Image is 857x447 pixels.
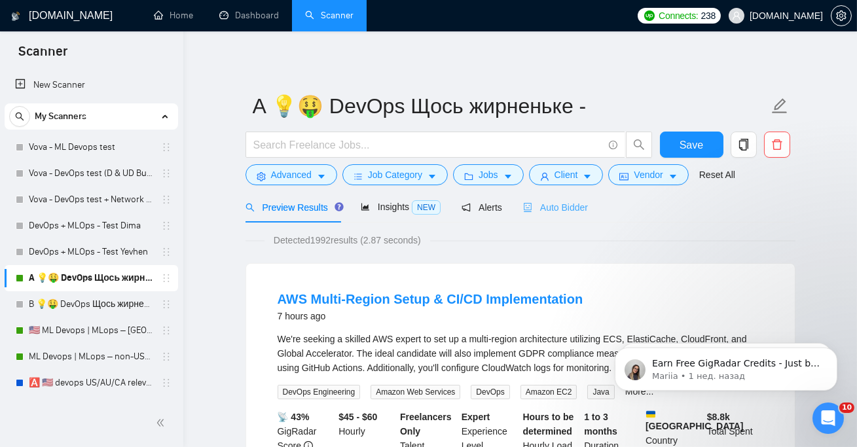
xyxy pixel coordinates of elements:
[608,164,688,185] button: idcardVendorcaret-down
[523,412,574,437] b: Hours to be determined
[161,194,172,205] span: holder
[732,11,741,20] span: user
[634,168,663,182] span: Vendor
[161,247,172,257] span: holder
[646,410,744,431] b: [GEOGRAPHIC_DATA]
[257,171,266,181] span: setting
[29,160,153,187] a: Vova - DevOps test (D & UD Budget)
[555,168,578,182] span: Client
[523,203,532,212] span: robot
[412,200,441,215] span: NEW
[10,112,29,121] span: search
[161,351,172,362] span: holder
[278,292,583,306] a: AWS Multi-Region Setup & CI/CD Implementation
[264,233,430,247] span: Detected 1992 results (2.87 seconds)
[400,412,452,437] b: Freelancers Only
[154,10,193,21] a: homeHome
[464,171,473,181] span: folder
[361,202,370,211] span: area-chart
[29,239,153,265] a: DevOps + MLOps - Test Yevhen
[161,273,172,283] span: holder
[219,10,279,21] a: dashboardDashboard
[161,325,172,336] span: holder
[246,203,255,212] span: search
[29,265,153,291] a: A 💡🤑 DevOps Щось жирненьке -
[246,164,337,185] button: settingAdvancedcaret-down
[246,202,340,213] span: Preview Results
[731,139,756,151] span: copy
[627,139,651,151] span: search
[278,308,583,324] div: 7 hours ago
[503,171,513,181] span: caret-down
[29,291,153,317] a: B 💡🤑 DevOps Щось жирненьке -
[523,202,588,213] span: Auto Bidder
[644,10,655,21] img: upwork-logo.png
[354,171,363,181] span: bars
[520,385,577,399] span: Amazon EC2
[9,106,30,127] button: search
[764,132,790,158] button: delete
[428,171,437,181] span: caret-down
[699,168,735,182] a: Reset All
[701,9,716,23] span: 238
[271,168,312,182] span: Advanced
[361,202,441,212] span: Insights
[583,171,592,181] span: caret-down
[338,412,377,422] b: $45 - $60
[453,164,524,185] button: folderJobscaret-down
[8,42,78,69] span: Scanner
[305,10,354,21] a: searchScanner
[29,370,153,396] a: 🅰️ 🇺🇸 devops US/AU/CA relevant exp -
[278,385,361,399] span: DevOps Engineering
[11,6,20,27] img: logo
[161,142,172,152] span: holder
[462,202,502,213] span: Alerts
[278,412,310,422] b: 📡 43%
[731,132,757,158] button: copy
[831,10,852,21] a: setting
[161,221,172,231] span: holder
[161,168,172,179] span: holder
[5,72,178,98] li: New Scanner
[626,132,652,158] button: search
[646,410,655,419] img: 🇺🇦
[333,201,345,213] div: Tooltip anchor
[587,385,614,399] span: Java
[619,171,629,181] span: idcard
[29,396,153,422] a: 🅱️ 🇺🇸 devops US/AU/CA relevant exp
[29,344,153,370] a: ML Devops | MLops – non-US/CA/AU - test: bid in range 90%
[29,187,153,213] a: Vova - DevOps test + Network & System Administrator (D & UD Budget)
[595,320,857,412] iframe: Intercom notifications сообщение
[35,103,86,130] span: My Scanners
[831,5,852,26] button: setting
[161,378,172,388] span: holder
[831,10,851,21] span: setting
[317,171,326,181] span: caret-down
[529,164,604,185] button: userClientcaret-down
[278,332,763,375] div: We're seeking a skilled AWS expert to set up a multi-region architecture utilizing ECS, ElastiCac...
[161,299,172,310] span: holder
[668,171,678,181] span: caret-down
[707,412,730,422] b: $ 8.8k
[462,412,490,422] b: Expert
[462,203,471,212] span: notification
[368,168,422,182] span: Job Category
[540,171,549,181] span: user
[479,168,498,182] span: Jobs
[659,9,698,23] span: Connects:
[660,132,723,158] button: Save
[765,139,790,151] span: delete
[29,213,153,239] a: DevOps + MLOps - Test Dima
[29,134,153,160] a: Vova - ML Devops test
[680,137,703,153] span: Save
[584,412,617,437] b: 1 to 3 months
[29,317,153,344] a: 🇺🇸 ML Devops | MLops – [GEOGRAPHIC_DATA]/CA/AU - test: bid in range 90%
[342,164,448,185] button: barsJob Categorycaret-down
[771,98,788,115] span: edit
[471,385,509,399] span: DevOps
[812,402,844,434] iframe: Intercom live chat
[253,137,603,153] input: Search Freelance Jobs...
